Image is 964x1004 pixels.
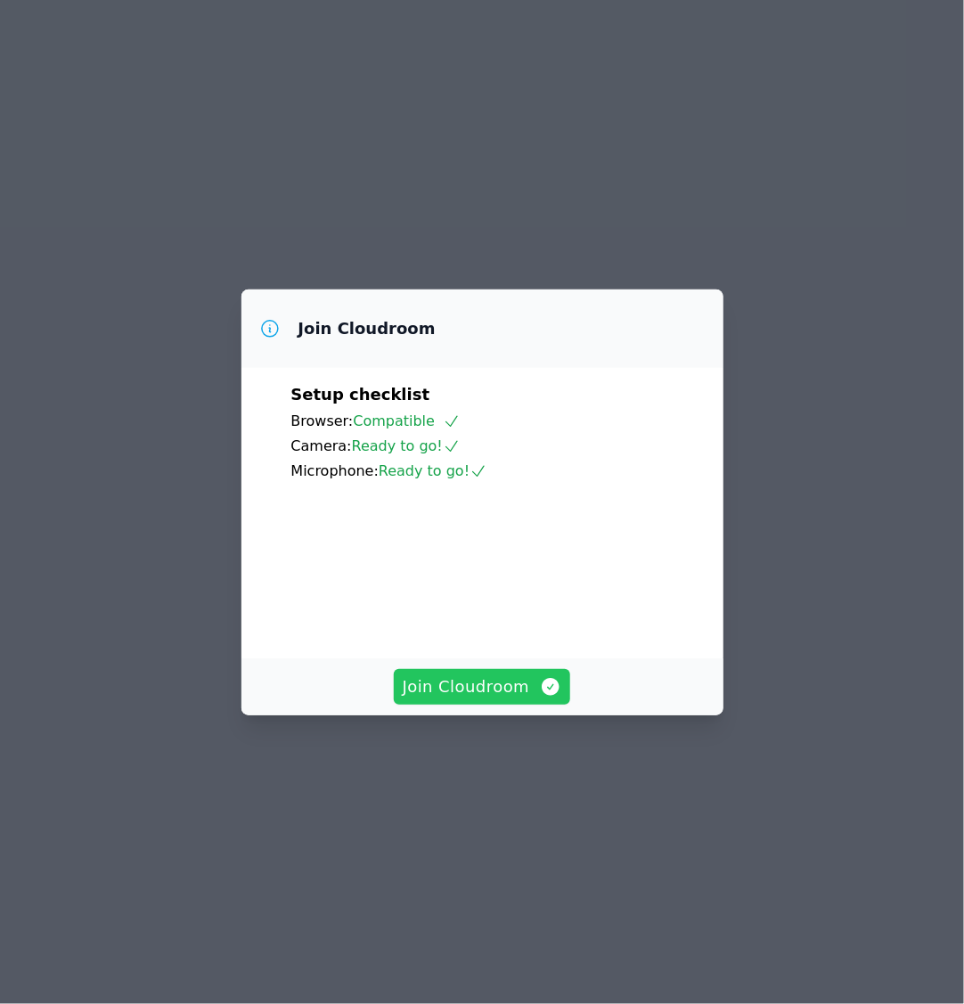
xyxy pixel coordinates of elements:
[394,669,571,705] button: Join Cloudroom
[291,462,380,479] span: Microphone:
[353,412,461,429] span: Compatible
[403,674,562,699] span: Join Cloudroom
[379,462,487,479] span: Ready to go!
[291,385,430,404] span: Setup checklist
[291,437,352,454] span: Camera:
[352,437,461,454] span: Ready to go!
[291,412,354,429] span: Browser:
[298,318,436,339] h3: Join Cloudroom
